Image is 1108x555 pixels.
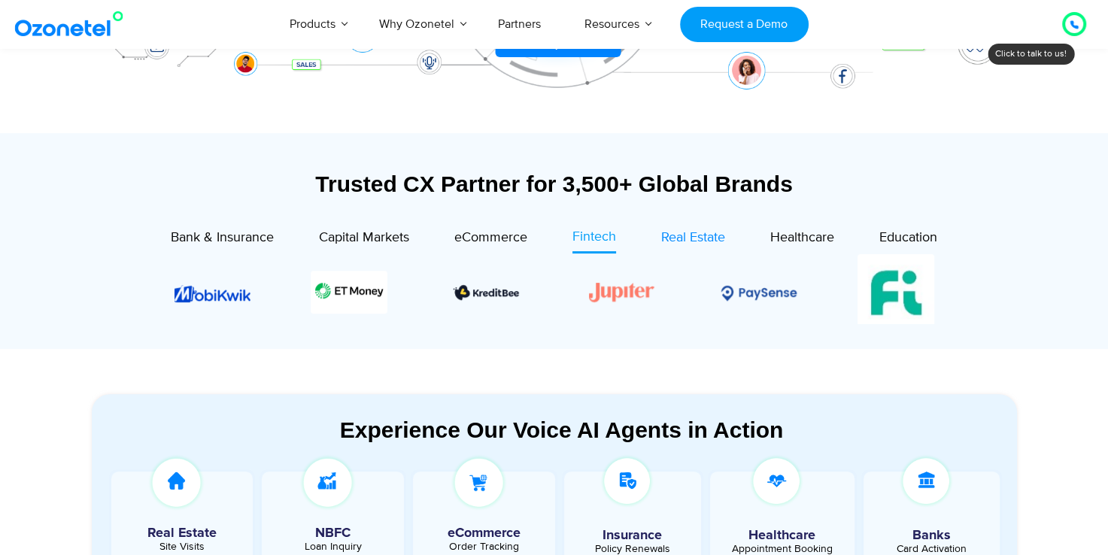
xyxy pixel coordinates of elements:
span: Education [879,229,937,246]
div: Image Carousel [175,254,934,331]
h5: eCommerce [420,526,548,540]
h5: Insurance [572,529,694,542]
a: Education [879,227,937,253]
a: Healthcare [770,227,834,253]
span: eCommerce [454,229,527,246]
h5: Real Estate [119,526,246,540]
span: Real Estate [661,229,725,246]
span: Bank & Insurance [171,229,274,246]
h5: Banks [871,529,993,542]
div: Trusted CX Partner for 3,500+ Global Brands [92,171,1017,197]
a: Bank & Insurance [171,227,274,253]
div: Card Activation [871,544,993,554]
a: Capital Markets [319,227,409,253]
a: Fintech [572,227,616,253]
div: Site Visits [119,541,246,552]
div: Experience Our Voice AI Agents in Action [107,417,1017,443]
span: Fintech [572,229,616,245]
span: Capital Markets [319,229,409,246]
a: Request a Demo [680,7,809,42]
div: Order Tracking [420,541,548,552]
a: Real Estate [661,227,725,253]
div: Loan Inquiry [269,541,396,552]
div: Policy Renewals [572,544,694,554]
div: Appointment Booking [721,544,843,554]
h5: Healthcare [721,529,843,542]
span: Healthcare [770,229,834,246]
a: eCommerce [454,227,527,253]
h5: NBFC [269,526,396,540]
